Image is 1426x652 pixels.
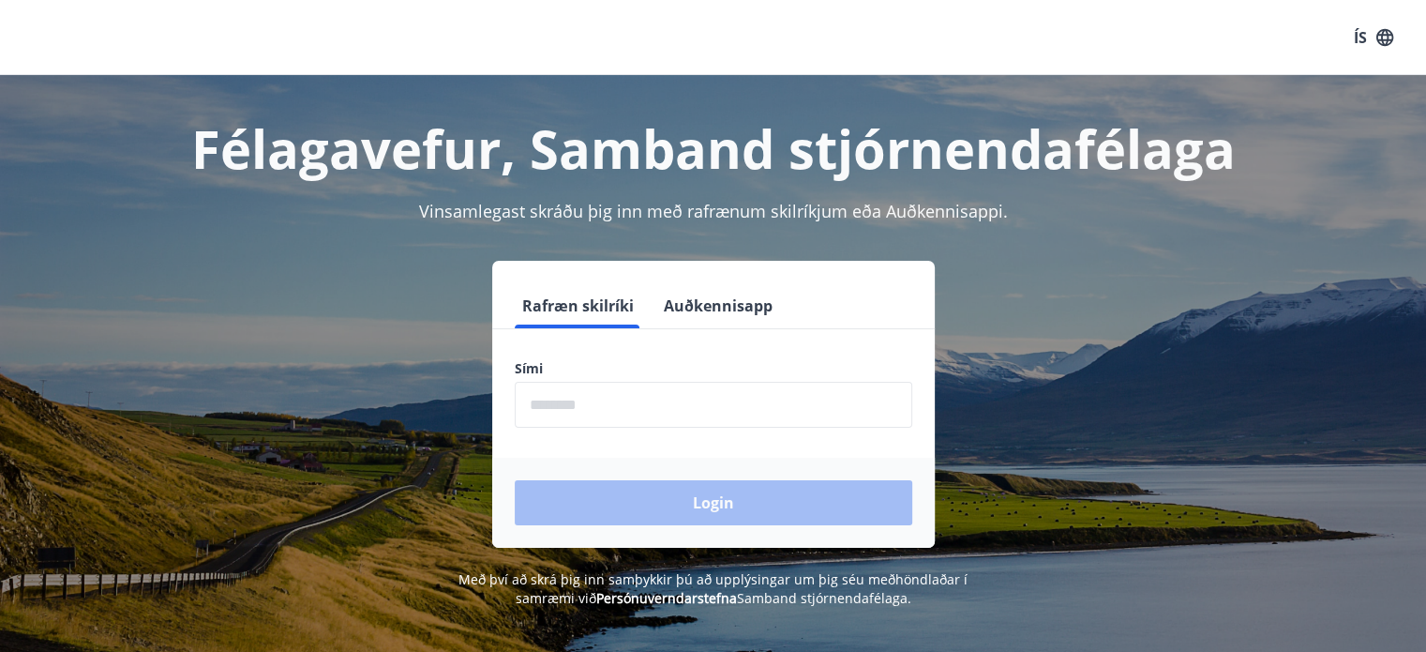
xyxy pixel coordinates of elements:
[1343,21,1403,54] button: ÍS
[515,359,912,378] label: Sími
[656,283,780,328] button: Auðkennisapp
[61,113,1366,184] h1: Félagavefur, Samband stjórnendafélaga
[515,283,641,328] button: Rafræn skilríki
[419,200,1008,222] span: Vinsamlegast skráðu þig inn með rafrænum skilríkjum eða Auðkennisappi.
[458,570,968,607] span: Með því að skrá þig inn samþykkir þú að upplýsingar um þig séu meðhöndlaðar í samræmi við Samband...
[596,589,737,607] a: Persónuverndarstefna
